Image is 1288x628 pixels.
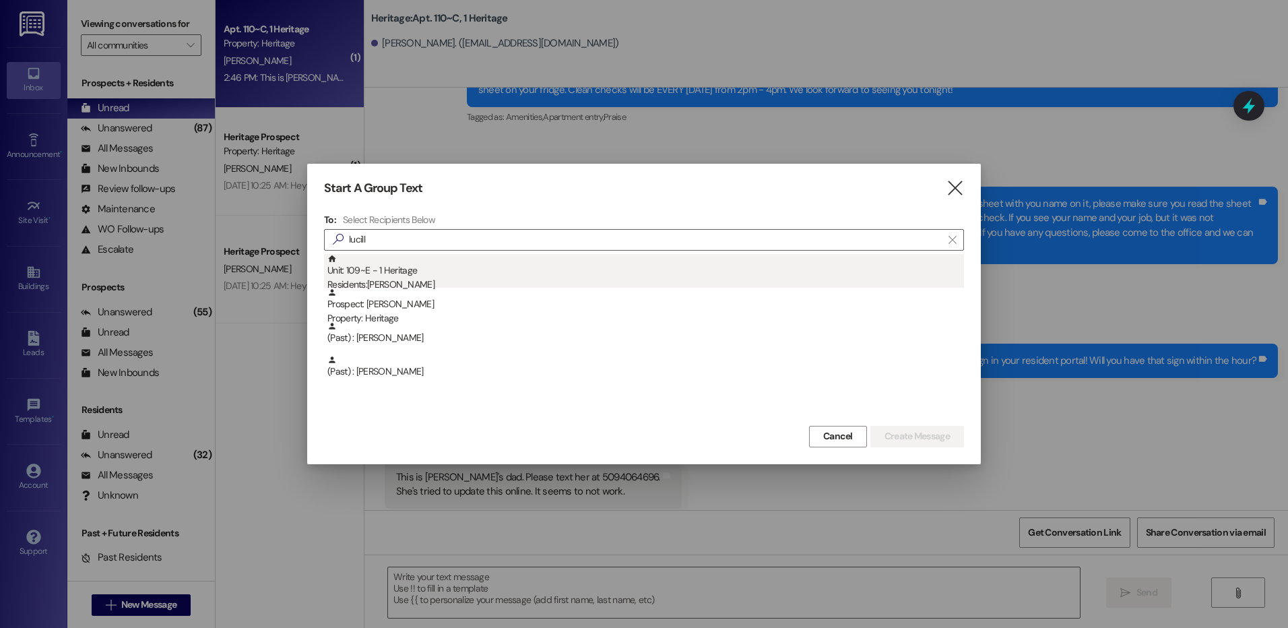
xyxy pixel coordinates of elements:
[324,355,964,389] div: (Past) : [PERSON_NAME]
[884,429,950,443] span: Create Message
[327,278,964,292] div: Residents: [PERSON_NAME]
[809,426,867,447] button: Cancel
[343,214,435,226] h4: Select Recipients Below
[324,321,964,355] div: (Past) : [PERSON_NAME]
[823,429,853,443] span: Cancel
[327,311,964,325] div: Property: Heritage
[324,181,422,196] h3: Start A Group Text
[327,254,964,292] div: Unit: 109~E - 1 Heritage
[327,288,964,326] div: Prospect: [PERSON_NAME]
[948,234,956,245] i: 
[324,254,964,288] div: Unit: 109~E - 1 HeritageResidents:[PERSON_NAME]
[327,232,349,247] i: 
[327,321,964,345] div: (Past) : [PERSON_NAME]
[327,355,964,379] div: (Past) : [PERSON_NAME]
[324,214,336,226] h3: To:
[870,426,964,447] button: Create Message
[349,230,942,249] input: Search for any contact or apartment
[942,230,963,250] button: Clear text
[946,181,964,195] i: 
[324,288,964,321] div: Prospect: [PERSON_NAME]Property: Heritage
